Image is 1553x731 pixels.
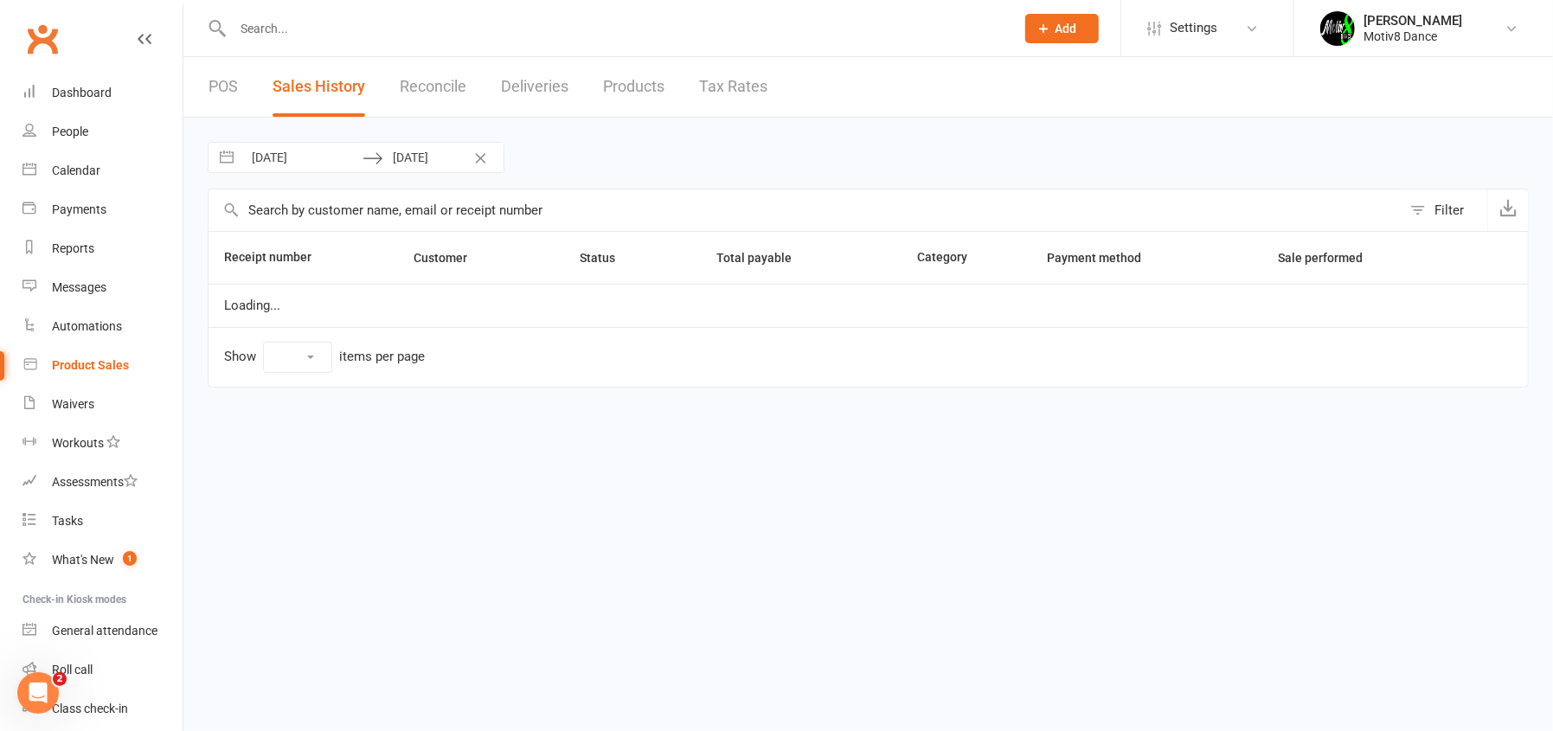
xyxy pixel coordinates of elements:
div: Class check-in [52,702,128,715]
div: People [52,125,88,138]
button: Interact with the calendar and add the check-in date for your trip. [211,143,242,172]
span: 1 [123,551,137,566]
div: Calendar [52,164,100,177]
button: Add [1025,14,1099,43]
a: Reconcile [400,57,466,117]
button: Customer [414,247,486,268]
div: General attendance [52,624,157,638]
a: Automations [22,307,183,346]
span: Payment method [1047,251,1160,265]
span: Total payable [716,251,811,265]
a: Sales History [273,57,365,117]
a: Workouts [22,424,183,463]
button: Clear Dates [465,141,496,174]
img: thumb_image1679272194.png [1320,11,1355,46]
div: Product Sales [52,358,129,372]
div: Messages [52,280,106,294]
a: Dashboard [22,74,183,112]
input: From [242,143,363,172]
a: People [22,112,183,151]
a: General attendance kiosk mode [22,612,183,651]
button: Filter [1402,189,1487,231]
div: Automations [52,319,122,333]
th: Receipt number [209,232,398,284]
a: Tax Rates [699,57,767,117]
th: Category [902,232,1031,284]
div: Dashboard [52,86,112,99]
iframe: Intercom live chat [17,672,59,714]
div: Assessments [52,475,138,489]
span: Add [1056,22,1077,35]
div: Show [224,342,425,373]
span: Sale performed [1278,251,1382,265]
button: Sale performed [1278,247,1382,268]
div: Tasks [52,514,83,528]
a: Calendar [22,151,183,190]
a: What's New1 [22,541,183,580]
div: What's New [52,553,114,567]
a: Deliveries [501,57,568,117]
a: Reports [22,229,183,268]
div: items per page [339,349,425,364]
div: Workouts [52,436,104,450]
a: Products [603,57,664,117]
span: 2 [53,672,67,686]
div: Filter [1434,200,1464,221]
a: Class kiosk mode [22,689,183,728]
input: Search... [228,16,1003,41]
a: Waivers [22,385,183,424]
a: Payments [22,190,183,229]
div: Payments [52,202,106,216]
a: Messages [22,268,183,307]
span: Status [580,251,634,265]
span: Settings [1170,9,1217,48]
div: Motiv8 Dance [1364,29,1462,44]
a: Roll call [22,651,183,689]
button: Payment method [1047,247,1160,268]
div: Waivers [52,397,94,411]
div: [PERSON_NAME] [1364,13,1462,29]
a: Assessments [22,463,183,502]
button: Status [580,247,634,268]
input: Search by customer name, email or receipt number [209,189,1402,231]
div: Reports [52,241,94,255]
div: Roll call [52,663,93,676]
a: Product Sales [22,346,183,385]
a: Tasks [22,502,183,541]
button: Total payable [716,247,811,268]
a: Clubworx [21,17,64,61]
span: Customer [414,251,486,265]
input: To [383,143,504,172]
td: Loading... [209,284,1528,327]
a: POS [209,57,238,117]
